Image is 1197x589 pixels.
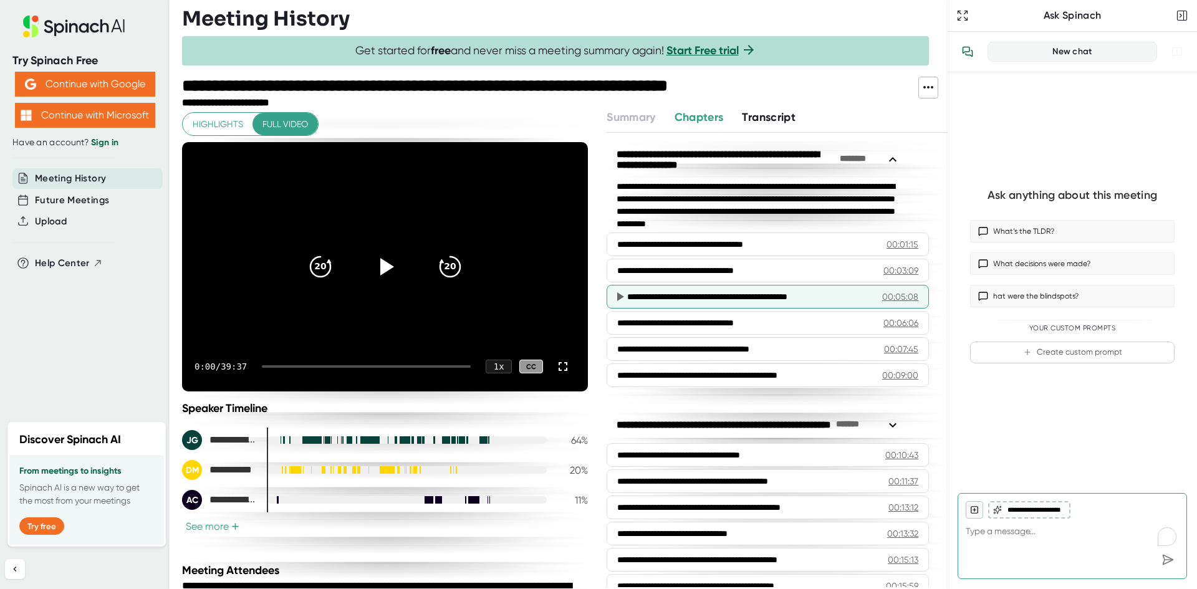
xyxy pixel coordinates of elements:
div: 00:11:37 [888,475,918,487]
h3: Meeting History [182,7,350,31]
button: See more+ [182,520,243,533]
button: Close conversation sidebar [1173,7,1191,24]
button: Full video [252,113,318,136]
div: Ask anything about this meeting [988,188,1157,203]
button: Help Center [35,256,103,271]
div: 64 % [557,434,588,446]
div: 00:07:45 [884,343,918,355]
span: Summary [607,110,655,124]
span: Highlights [193,117,243,132]
button: Try free [19,517,64,535]
div: Meeting Attendees [182,563,591,577]
button: Create custom prompt [970,342,1175,363]
div: AC [182,490,202,510]
div: New chat [996,46,1149,57]
span: Full video [262,117,308,132]
span: Get started for and never miss a meeting summary again! [355,44,756,58]
h2: Discover Spinach AI [19,431,121,448]
button: Meeting History [35,171,106,186]
div: 00:13:12 [888,501,918,514]
div: 00:03:09 [883,264,918,277]
div: 11 % [557,494,588,506]
button: Future Meetings [35,193,109,208]
div: Have an account? [12,137,157,148]
button: Chapters [675,109,724,126]
span: Help Center [35,256,90,271]
button: View conversation history [955,39,980,64]
div: Try Spinach Free [12,54,157,68]
button: Summary [607,109,655,126]
div: Speaker Timeline [182,401,588,415]
button: Continue with Microsoft [15,103,155,128]
button: Continue with Google [15,72,155,97]
span: + [231,522,239,532]
div: 00:15:13 [888,553,918,566]
div: 00:09:00 [882,369,918,381]
div: CC [519,360,543,374]
div: JG [182,430,202,450]
div: Dexter Mena [182,460,257,480]
div: Argelio de la Cruz [182,490,257,510]
div: 20 % [557,464,588,476]
div: 0:00 / 39:37 [195,362,247,371]
div: Ask Spinach [971,9,1173,22]
button: Highlights [183,113,253,136]
button: What decisions were made? [970,252,1175,275]
div: 00:06:06 [883,317,918,329]
div: Your Custom Prompts [970,324,1175,333]
p: Spinach AI is a new way to get the most from your meetings [19,481,154,507]
button: Collapse sidebar [5,559,25,579]
button: Transcript [742,109,796,126]
div: Send message [1156,548,1179,571]
div: 00:05:08 [882,290,918,303]
button: Expand to Ask Spinach page [954,7,971,24]
b: free [431,44,451,57]
h3: From meetings to insights [19,466,154,476]
button: What’s the TLDR? [970,220,1175,242]
a: Sign in [91,137,118,148]
div: 1 x [486,360,512,373]
img: Aehbyd4JwY73AAAAAElFTkSuQmCC [25,79,36,90]
span: Chapters [675,110,724,124]
button: Upload [35,214,67,229]
div: 00:13:32 [887,527,918,540]
button: hat were the blindspots? [970,285,1175,307]
div: 00:01:15 [887,238,918,251]
div: Javier García [182,430,257,450]
a: Start Free trial [666,44,739,57]
span: Transcript [742,110,796,124]
textarea: To enrich screen reader interactions, please activate Accessibility in Grammarly extension settings [966,519,1179,548]
div: 00:10:43 [885,449,918,461]
div: DM [182,460,202,480]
